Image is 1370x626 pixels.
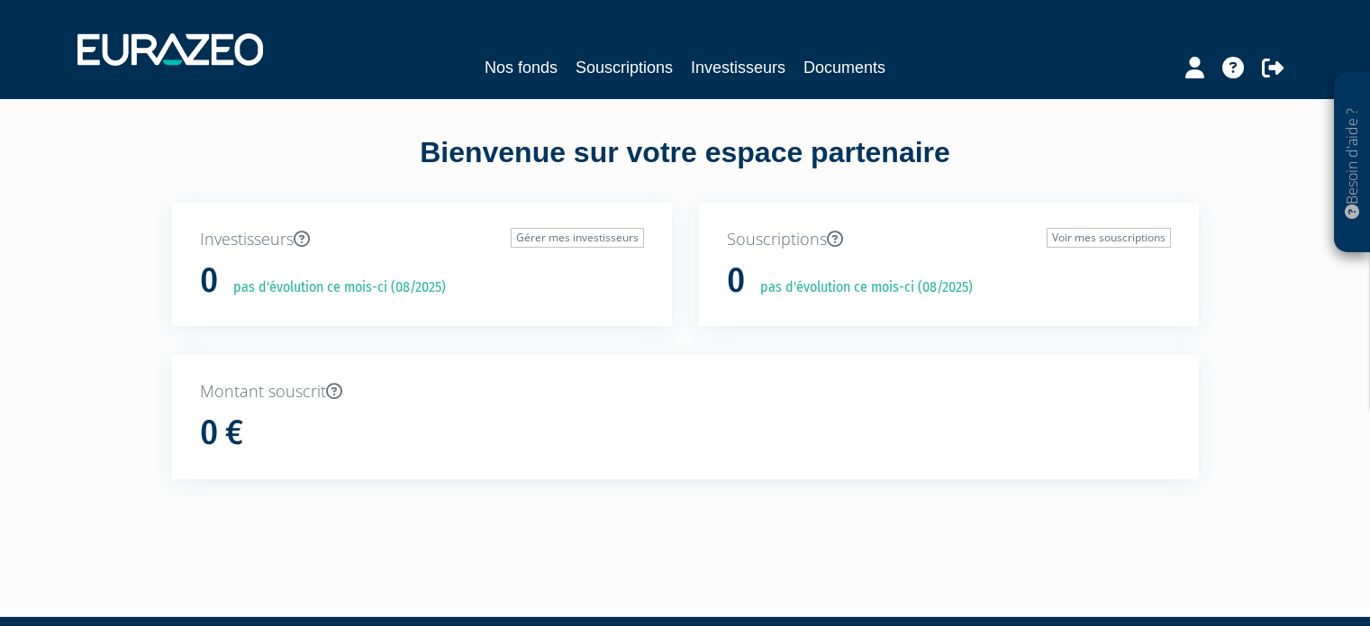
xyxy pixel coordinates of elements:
img: 1732889491-logotype_eurazeo_blanc_rvb.png [77,33,263,66]
p: Souscriptions [727,228,1171,251]
a: Voir mes souscriptions [1047,228,1171,248]
h1: 0 [727,262,745,300]
p: pas d'évolution ce mois-ci (08/2025) [221,277,446,298]
h1: 0 [200,262,218,300]
p: pas d'évolution ce mois-ci (08/2025) [748,277,973,298]
h1: 0 € [200,414,243,452]
p: Besoin d'aide ? [1342,82,1363,244]
a: Documents [803,55,885,80]
a: Gérer mes investisseurs [511,228,644,248]
div: Bienvenue sur votre espace partenaire [159,132,1212,203]
a: Nos fonds [485,55,558,80]
a: Souscriptions [576,55,673,80]
p: Montant souscrit [200,380,1171,404]
a: Investisseurs [691,55,785,80]
p: Investisseurs [200,228,644,251]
